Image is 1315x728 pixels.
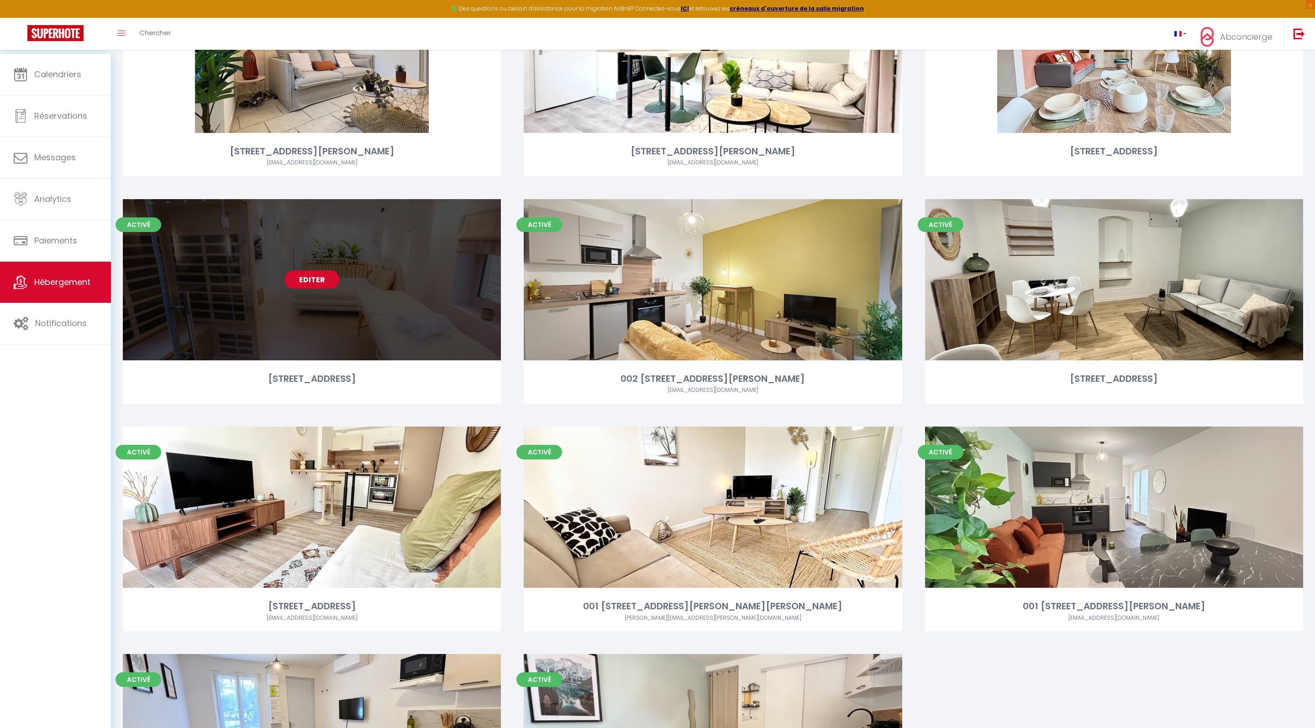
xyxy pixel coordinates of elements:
[524,386,902,395] div: Airbnb
[524,372,902,386] div: 002 [STREET_ADDRESS][PERSON_NAME]
[35,317,87,329] span: Notifications
[524,158,902,167] div: Airbnb
[123,599,501,613] div: [STREET_ADDRESS]
[1220,31,1273,42] span: Abconcierge
[1200,26,1214,48] img: ...
[123,372,501,386] div: [STREET_ADDRESS]
[34,193,71,205] span: Analytics
[925,614,1303,622] div: Airbnb
[524,614,902,622] div: Airbnb
[1194,18,1284,50] a: ... Abconcierge
[116,445,161,459] span: Activé
[116,217,161,232] span: Activé
[918,217,963,232] span: Activé
[34,276,90,288] span: Hébergement
[1294,28,1305,39] img: logout
[516,672,562,687] span: Activé
[34,69,81,80] span: Calendriers
[27,25,84,41] img: Super Booking
[925,599,1303,613] div: 001 [STREET_ADDRESS][PERSON_NAME]
[918,445,963,459] span: Activé
[123,158,501,167] div: Airbnb
[524,144,902,158] div: [STREET_ADDRESS][PERSON_NAME]
[34,235,77,246] span: Paiements
[516,445,562,459] span: Activé
[284,270,339,289] a: Editer
[139,28,171,37] span: Chercher
[132,18,178,50] a: Chercher
[681,5,689,12] a: ICI
[116,672,161,687] span: Activé
[524,599,902,613] div: 001 [STREET_ADDRESS][PERSON_NAME][PERSON_NAME]
[516,217,562,232] span: Activé
[7,4,35,31] button: Ouvrir le widget de chat LiveChat
[730,5,864,12] a: créneaux d'ouverture de la salle migration
[123,614,501,622] div: Airbnb
[34,110,87,121] span: Réservations
[123,144,501,158] div: [STREET_ADDRESS][PERSON_NAME]
[925,372,1303,386] div: [STREET_ADDRESS]
[34,152,76,163] span: Messages
[925,144,1303,158] div: [STREET_ADDRESS]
